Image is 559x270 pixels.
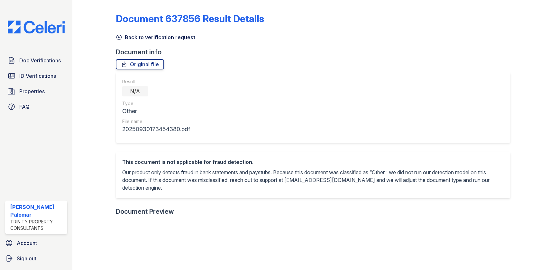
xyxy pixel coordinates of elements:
a: Back to verification request [116,33,195,41]
span: Sign out [17,255,36,262]
div: This document is not applicable for fraud detection. [122,158,504,166]
a: ID Verifications [5,69,67,82]
a: Doc Verifications [5,54,67,67]
div: Trinity Property Consultants [10,219,65,231]
a: Document 637856 Result Details [116,13,264,24]
span: Properties [19,87,45,95]
div: Document info [116,48,515,57]
span: Account [17,239,37,247]
span: FAQ [19,103,30,111]
div: File name [122,118,190,125]
a: Original file [116,59,164,69]
div: Result [122,78,190,85]
p: Our product only detects fraud in bank statements and paystubs. Because this document was classif... [122,168,504,192]
div: Document Preview [116,207,174,216]
div: Other [122,107,190,116]
div: 20250930173454380.pdf [122,125,190,134]
span: ID Verifications [19,72,56,80]
div: N/A [122,86,148,96]
a: Properties [5,85,67,98]
iframe: chat widget [532,244,553,264]
div: Type [122,100,190,107]
img: CE_Logo_Blue-a8612792a0a2168367f1c8372b55b34899dd931a85d93a1a3d3e32e68fde9ad4.png [3,21,70,33]
span: Doc Verifications [19,57,61,64]
a: Account [3,237,70,249]
a: Sign out [3,252,70,265]
div: [PERSON_NAME] Palomar [10,203,65,219]
a: FAQ [5,100,67,113]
